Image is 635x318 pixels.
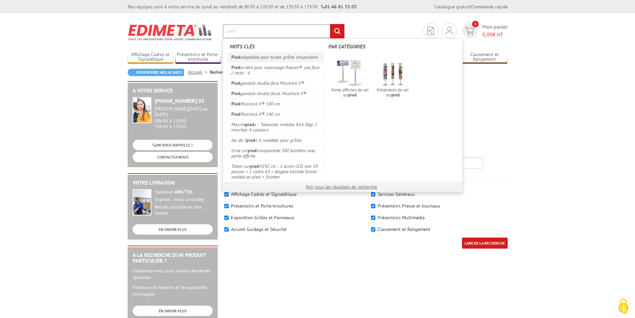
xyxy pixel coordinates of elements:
div: Rechercher un produit ou une référence... [223,38,463,192]
input: LANCER LA RECHERCHE [462,238,508,249]
a: Jeu de 2pieds à roulettes pour grilles [228,135,324,145]
a: CONTACTEZ-NOUS [133,152,213,162]
img: porte-affiches.png [336,60,364,87]
input: Accueil Guidage et Sécurité [224,227,229,232]
img: widget-service.jpg [133,97,151,123]
em: pied [245,121,254,127]
img: Edimeta [128,20,213,45]
label: Présentoirs Presse et Journaux [378,203,440,209]
a: Affichage Cadres et Signalétique [128,52,174,63]
input: Services Généraux [371,192,375,197]
p: Précisez vos besoins et les quantités envisagées [133,284,213,297]
a: Poursuivre mes achats [128,69,184,76]
img: devis rapide [465,27,474,35]
span: € HT [482,31,508,38]
label: Présentoirs et Porte-brochures [231,203,293,209]
a: Accueil [188,69,210,75]
div: | [434,3,508,10]
a: Voir tous les résultats de recherche [306,184,377,190]
div: Express : nous consulter [155,197,213,203]
input: Classement et Rangement [371,227,375,232]
div: Retrait possible en nos locaux [155,204,213,216]
a: Présentoirs de sol surpied [371,58,414,100]
input: Exposition Grilles et Panneaux [224,216,229,220]
strong: 48h/72h [175,189,193,195]
span: 0,00 [482,31,493,38]
a: Piedadaptable pour toutes grilles d'exposition [228,52,324,62]
input: Présentoirs Presse et Journaux [371,204,375,208]
span: Mon panier [482,23,508,38]
em: pied [391,92,400,98]
a: Piedarrière pour rayonnage Presam® une face / recto - 6 [228,62,324,78]
span: Porte-affiches de sol sur [330,87,369,97]
em: pied [250,163,259,169]
h2: A votre service [133,88,213,94]
em: Pied [231,90,240,96]
input: Affichage Cadres et Signalétique [224,192,229,197]
label: Accueil Guidage et Sécurité [231,226,286,232]
div: 08h30 à 12h30 13h30 à 17h30 [155,106,213,129]
a: devis rapide 0 Mon panier 0,00€ HT [460,23,508,38]
p: Contactez-nous pour toutes demandes spéciales [133,267,213,281]
img: Cookies (fenêtre modale) [615,298,632,315]
div: Standard : [155,189,213,195]
a: Présentoirs et Porte-brochures [175,52,221,63]
span: Présentoirs de sol sur [373,87,412,97]
a: ON VOUS RAPPELLE ? [133,140,213,150]
strong: 01 46 81 33 03 [321,4,357,10]
a: Commande rapide [471,4,508,10]
a: Catalogue gratuit [434,4,470,10]
em: Pied [231,54,240,60]
img: devis rapide [446,27,453,35]
span: 0 [472,21,479,27]
h2: A la recherche d'un produit particulier ? [133,252,213,264]
label: Services Généraux [378,191,415,197]
label: Affichage Cadres et Signalétique [231,191,297,197]
label: Par catégories [328,39,457,54]
div: [PERSON_NAME][DATE] au [DATE] [155,106,213,117]
input: Rechercher un produit ou une référence... [223,24,345,38]
img: widget-livraison.jpg [133,189,151,216]
em: Pied [231,64,240,70]
em: pied [348,92,357,98]
a: Piedgondole double-face Musirack II® [228,78,324,88]
a: EN SAVOIR PLUS [133,306,213,316]
a: Piedgondole double-faces Musirack II® [228,88,324,98]
h2: Votre livraison [133,180,213,186]
input: Présentoirs Multimédia [371,216,375,220]
em: Pied [231,111,240,117]
label: Présentoirs Multimédia [378,215,425,221]
em: pied [248,147,257,153]
em: Pied [231,101,240,107]
div: Nos équipes sont à votre service du lundi au vendredi de 8h30 à 12h30 et de 13h30 à 17h30 [128,3,357,10]
input: Présentoirs et Porte-brochures [224,204,229,208]
a: PiedMusirack II® 140 cm [228,109,324,119]
a: Marchepieds - Tabourets mobiles Kick Step 2 marches-4 couleurs [228,119,324,135]
li: Recherche avancée [210,69,248,75]
img: de-sol.jpg [379,60,407,87]
span: Mots clés [230,43,255,50]
em: pied [246,137,255,143]
strong: [PHONE_NUMBER] 03 [155,97,204,104]
a: Urne surpiedtransparente 500 bulletins avec porte-affiche [228,145,324,161]
button: Cookies (fenêtre modale) [612,295,635,318]
a: Classement et Rangement [462,52,508,63]
a: EN SAVOIR PLUS [133,224,213,235]
label: Exposition Grilles et Panneaux [231,215,294,221]
a: Totem surpiedH192 cm : 1 écran LCD noir 19 pouces + 1 cadre A3 + étagère inclinée Grand modèle en... [228,161,324,182]
label: Classement et Rangement [378,226,430,232]
img: devis rapide [427,27,434,35]
input: rechercher [330,24,344,38]
em: Pied [231,80,240,86]
a: PiedMusirack II® 140 cm [228,98,324,109]
a: Porte-affiches de sol surpied [328,58,371,100]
